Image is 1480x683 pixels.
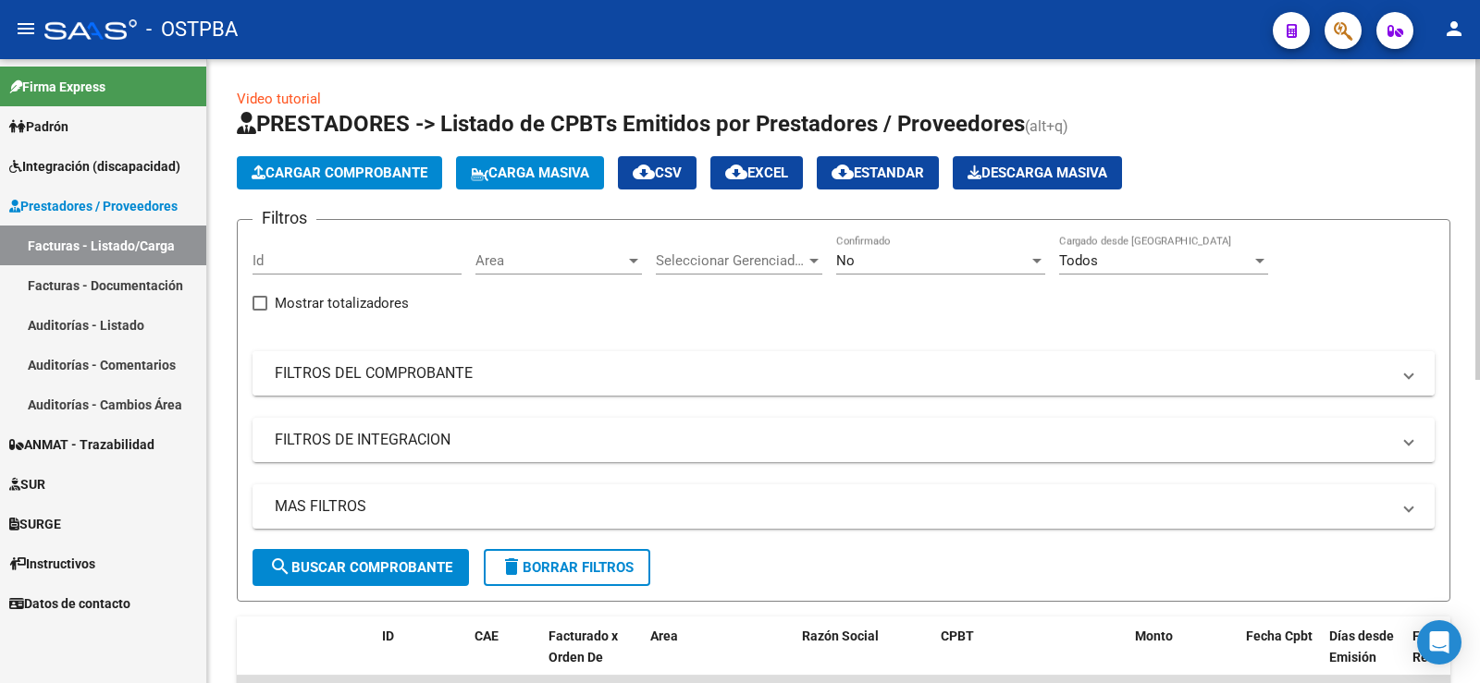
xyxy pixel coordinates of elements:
h3: Filtros [253,205,316,231]
span: ID [382,628,394,643]
span: SUR [9,474,45,494]
span: Area [650,628,678,643]
button: Cargar Comprobante [237,156,442,189]
mat-icon: menu [15,18,37,40]
button: Estandar [817,156,939,189]
span: CSV [633,165,682,181]
span: Datos de contacto [9,593,130,614]
span: No [836,252,855,269]
span: Carga Masiva [471,165,589,181]
button: Descarga Masiva [953,156,1122,189]
span: Monto [1135,628,1173,643]
span: Padrón [9,116,68,137]
span: Instructivos [9,554,95,574]
mat-expansion-panel-header: FILTROS DE INTEGRACION [253,418,1435,462]
button: Borrar Filtros [484,549,650,586]
div: Open Intercom Messenger [1417,620,1461,665]
span: Seleccionar Gerenciador [656,252,806,269]
span: Descarga Masiva [968,165,1107,181]
mat-icon: cloud_download [633,161,655,183]
mat-icon: delete [500,555,523,578]
span: (alt+q) [1025,117,1068,135]
button: CSV [618,156,697,189]
mat-icon: person [1443,18,1465,40]
button: Carga Masiva [456,156,604,189]
span: SURGE [9,514,61,534]
span: Días desde Emisión [1329,628,1394,665]
app-download-masive: Descarga masiva de comprobantes (adjuntos) [953,156,1122,189]
mat-expansion-panel-header: MAS FILTROS [253,484,1435,529]
button: EXCEL [710,156,803,189]
a: Video tutorial [237,91,321,107]
mat-expansion-panel-header: FILTROS DEL COMPROBANTE [253,351,1435,396]
span: - OSTPBA [146,9,238,50]
span: ANMAT - Trazabilidad [9,434,154,455]
span: Estandar [832,165,924,181]
span: PRESTADORES -> Listado de CPBTs Emitidos por Prestadores / Proveedores [237,111,1025,137]
mat-panel-title: MAS FILTROS [275,496,1390,517]
span: Buscar Comprobante [269,559,452,576]
mat-panel-title: FILTROS DE INTEGRACION [275,430,1390,450]
span: Todos [1059,252,1098,269]
mat-icon: search [269,555,291,578]
mat-icon: cloud_download [832,161,854,183]
span: CPBT [941,628,974,643]
span: EXCEL [725,165,788,181]
span: Facturado x Orden De [549,628,618,665]
span: Integración (discapacidad) [9,156,180,177]
mat-panel-title: FILTROS DEL COMPROBANTE [275,363,1390,384]
button: Buscar Comprobante [253,549,469,586]
span: Fecha Cpbt [1246,628,1313,643]
span: Borrar Filtros [500,559,634,576]
span: CAE [475,628,499,643]
span: Firma Express [9,77,105,97]
mat-icon: cloud_download [725,161,747,183]
span: Area [475,252,625,269]
span: Razón Social [802,628,879,643]
span: Mostrar totalizadores [275,292,409,314]
span: Cargar Comprobante [252,165,427,181]
span: Prestadores / Proveedores [9,196,178,216]
span: Fecha Recibido [1412,628,1464,665]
